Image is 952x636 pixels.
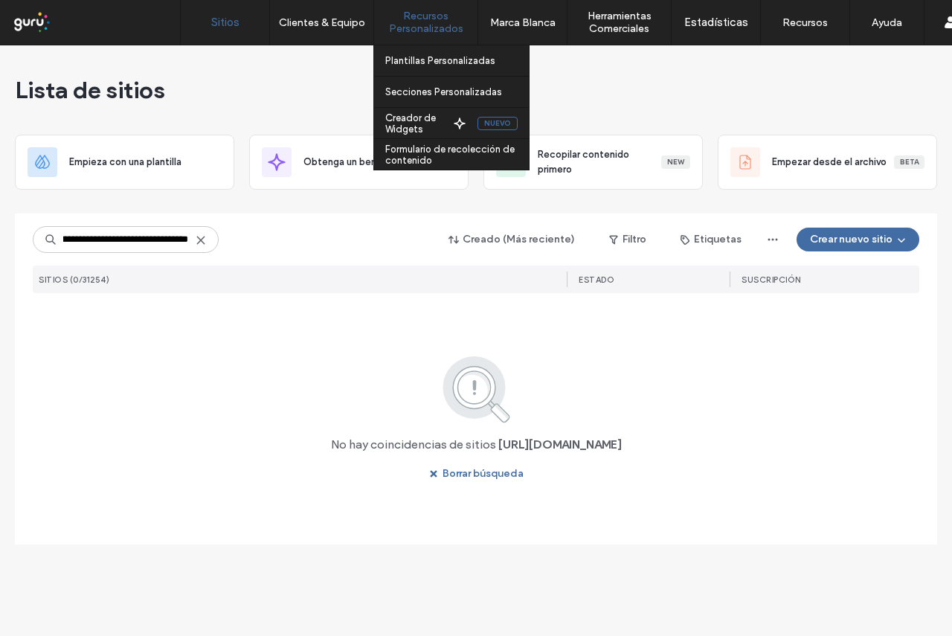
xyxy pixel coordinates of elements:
a: Plantillas Personalizadas [385,45,529,76]
img: search.svg [422,353,530,425]
span: Obtenga un beneficio con la IA [303,155,442,170]
span: SITIOS (0/31254) [39,274,109,285]
label: Sitios [211,16,239,29]
a: Creador de Widgets [385,108,477,138]
button: Crear nuevo sitio [797,228,919,251]
span: No hay coincidencias de sitios [331,437,496,453]
label: Plantillas Personalizadas [385,55,495,66]
label: Recursos Personalizados [374,10,477,35]
span: Suscripción [742,274,801,285]
span: Ayuda [32,10,73,24]
div: Empezar desde el archivoBeta [718,135,937,190]
span: ESTADO [579,274,614,285]
label: Estadísticas [684,16,748,29]
button: Creado (Más reciente) [436,228,588,251]
a: Secciones Personalizadas [385,77,529,107]
span: Empieza con una plantilla [69,155,181,170]
button: Borrar búsqueda [416,462,537,486]
span: Recopilar contenido primero [538,147,661,177]
div: Obtenga un beneficio con la IA [249,135,469,190]
button: Etiquetas [667,228,755,251]
span: [URL][DOMAIN_NAME] [498,437,622,453]
label: Ayuda [872,16,902,29]
label: Marca Blanca [490,16,556,29]
a: Formulario de recolección de contenido [385,139,529,170]
div: Beta [894,155,924,169]
label: Creador de Widgets [385,112,449,135]
button: Filtro [594,228,661,251]
label: Recursos [782,16,828,29]
div: Empieza con una plantilla [15,135,234,190]
label: Secciones Personalizadas [385,86,502,97]
span: Empezar desde el archivo [772,155,887,170]
div: Recopilar contenido primeroNew [483,135,703,190]
div: New [661,155,690,169]
span: Lista de sitios [15,75,165,105]
div: Nuevo [477,117,518,130]
label: Herramientas Comerciales [567,10,671,35]
label: Clientes & Equipo [279,16,365,29]
label: Formulario de recolección de contenido [385,144,529,166]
